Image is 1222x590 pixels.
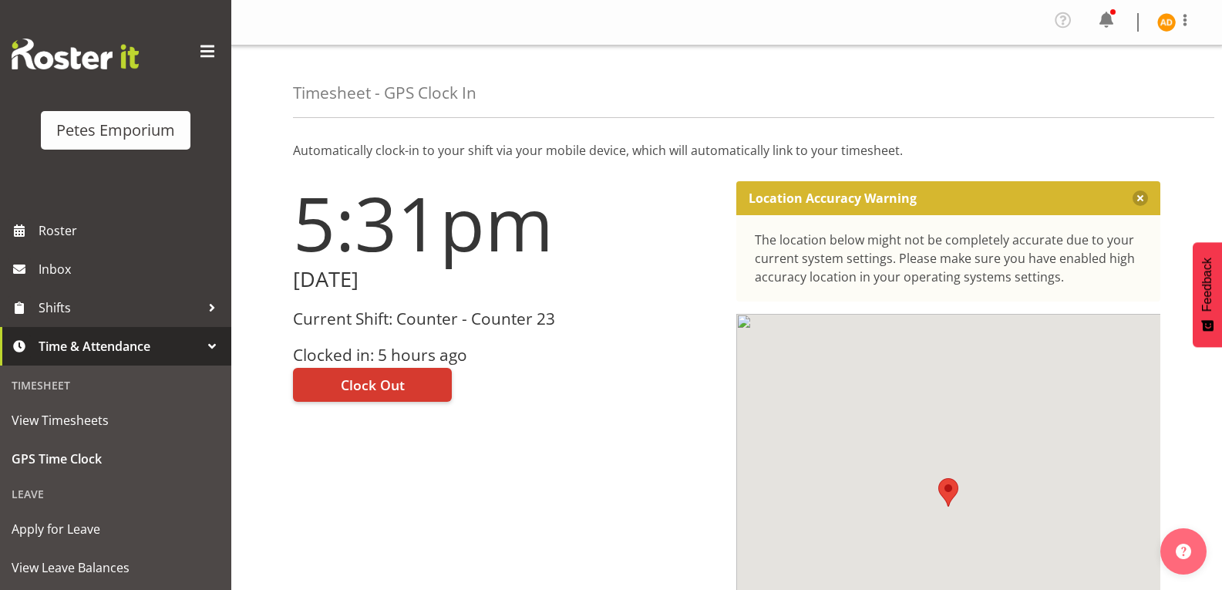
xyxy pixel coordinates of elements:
[1133,190,1148,206] button: Close message
[293,368,452,402] button: Clock Out
[12,39,139,69] img: Rosterit website logo
[4,440,227,478] a: GPS Time Clock
[755,231,1143,286] div: The location below might not be completely accurate due to your current system settings. Please m...
[12,447,220,470] span: GPS Time Clock
[12,518,220,541] span: Apply for Leave
[39,258,224,281] span: Inbox
[12,409,220,432] span: View Timesheets
[4,510,227,548] a: Apply for Leave
[293,346,718,364] h3: Clocked in: 5 hours ago
[4,369,227,401] div: Timesheet
[341,375,405,395] span: Clock Out
[39,296,200,319] span: Shifts
[293,141,1160,160] p: Automatically clock-in to your shift via your mobile device, which will automatically link to you...
[4,548,227,587] a: View Leave Balances
[1157,13,1176,32] img: amelia-denz7002.jpg
[1176,544,1191,559] img: help-xxl-2.png
[293,310,718,328] h3: Current Shift: Counter - Counter 23
[293,268,718,292] h2: [DATE]
[39,335,200,358] span: Time & Attendance
[749,190,917,206] p: Location Accuracy Warning
[12,556,220,579] span: View Leave Balances
[1193,242,1222,347] button: Feedback - Show survey
[4,401,227,440] a: View Timesheets
[39,219,224,242] span: Roster
[1200,258,1214,312] span: Feedback
[293,181,718,265] h1: 5:31pm
[293,84,476,102] h4: Timesheet - GPS Clock In
[56,119,175,142] div: Petes Emporium
[4,478,227,510] div: Leave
